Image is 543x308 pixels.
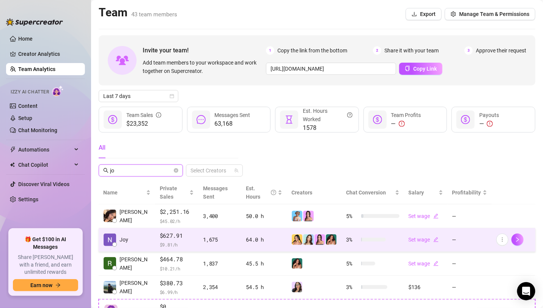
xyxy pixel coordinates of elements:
button: Manage Team & Permissions [445,8,535,20]
img: Rynn [303,211,314,221]
span: 2 [373,46,381,55]
span: thunderbolt [10,147,16,153]
div: 1,675 [203,235,237,244]
div: 64.0 h [246,235,283,244]
span: Earn now [30,282,52,288]
span: edit [433,237,439,242]
div: 2,354 [203,283,237,291]
div: Est. Hours [246,184,277,201]
span: Izzy AI Chatter [11,88,49,96]
span: Salary [409,190,424,196]
span: calendar [170,94,174,98]
button: Export [406,8,442,20]
a: Team Analytics [18,66,55,72]
a: Content [18,103,38,109]
img: Joyce [104,210,116,222]
span: $380.73 [160,279,194,288]
a: Home [18,36,33,42]
img: Amelia [303,234,314,245]
button: close-circle [174,168,178,173]
span: [PERSON_NAME] [120,279,151,295]
img: Joy [104,234,116,246]
td: — [448,276,492,300]
span: 3 % [346,235,358,244]
span: [PERSON_NAME] [120,255,151,272]
td: — [448,204,492,228]
span: $2,251.16 [160,207,194,216]
span: setting [451,11,456,17]
span: 🎁 Get $100 in AI Messages [13,236,78,251]
img: Jocelyn [292,234,302,245]
span: Joy [120,235,128,244]
span: Private Sales [160,185,177,200]
span: Chat Conversion [346,190,386,196]
a: Settings [18,196,38,202]
span: right [515,237,520,242]
img: Sami [292,282,302,292]
span: $464.78 [160,255,194,264]
span: dollar-circle [108,115,117,124]
div: Est. Hours Worked [303,107,353,123]
img: John [104,281,116,294]
span: Share [PERSON_NAME] with a friend, and earn unlimited rewards [13,254,78,276]
span: more [500,237,505,242]
th: Creators [287,181,342,204]
span: question-circle [271,184,276,201]
span: Share it with your team [384,46,439,55]
img: Rynn [315,234,325,245]
th: Name [99,181,155,204]
span: Name [103,188,145,197]
span: edit [433,261,439,266]
span: download [412,11,417,17]
span: [PERSON_NAME] [120,208,151,224]
img: Riza Joy Barrer… [104,257,116,270]
h2: Team [99,5,177,20]
span: $ 10.21 /h [160,265,194,272]
div: 1,837 [203,259,237,268]
div: Team Sales [126,111,161,119]
td: — [448,228,492,252]
span: Automations [18,144,72,156]
span: Export [420,11,436,17]
span: question-circle [347,107,353,123]
div: 54.5 h [246,283,283,291]
span: Copy Link [413,66,437,72]
div: — [479,119,499,128]
span: 1 [266,46,274,55]
div: 3,400 [203,212,237,220]
span: Add team members to your workspace and work together on Supercreator. [143,58,263,75]
span: search [103,168,109,173]
span: dollar-circle [461,115,470,124]
a: Set wageedit [409,213,439,219]
span: exclamation-circle [487,121,493,127]
span: 1578 [303,123,353,133]
span: info-circle [156,111,161,119]
span: exclamation-circle [399,121,405,127]
img: Chat Copilot [10,162,15,167]
input: Search members [110,166,172,175]
div: 45.5 h [246,259,283,268]
a: Set wageedit [409,237,439,243]
span: 3 % [346,283,358,291]
span: $627.91 [160,231,194,240]
span: Invite your team! [143,46,266,55]
span: Manage Team & Permissions [459,11,529,17]
span: 3 [464,46,473,55]
td: — [448,252,492,276]
span: 63,168 [215,119,250,128]
div: 50.0 h [246,212,283,220]
a: Discover Viral Videos [18,181,69,187]
span: copy [405,66,410,71]
span: $ 6.99 /h [160,288,194,296]
span: edit [433,213,439,219]
span: $ 45.02 /h [160,217,194,225]
span: Profitability [452,190,481,196]
span: 5 % [346,212,358,220]
span: Last 7 days [103,90,174,102]
span: Approve their request [476,46,526,55]
img: Vanessa [292,211,302,221]
img: Jasmine [326,234,337,245]
div: Open Intercom Messenger [517,282,535,300]
span: Chat Copilot [18,159,72,171]
span: message [197,115,206,124]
